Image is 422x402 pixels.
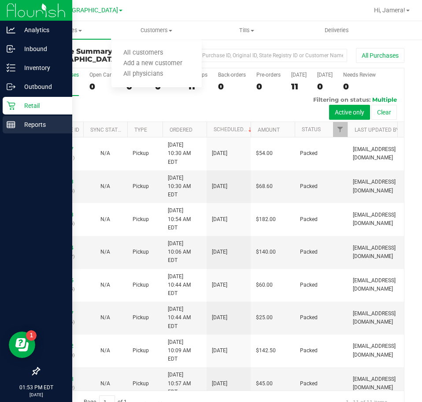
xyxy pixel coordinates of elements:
[111,26,202,34] span: Customers
[39,48,161,63] h3: Purchase Summary:
[111,21,202,40] a: Customers All customers Add a new customer All physicians
[212,248,227,256] span: [DATE]
[256,313,273,322] span: $25.00
[212,215,227,224] span: [DATE]
[7,101,15,110] inline-svg: Retail
[317,81,333,92] div: 0
[212,281,227,289] span: [DATE]
[100,183,110,189] span: Not Applicable
[313,26,361,34] span: Deliveries
[355,127,399,133] a: Last Updated By
[300,248,318,256] span: Packed
[100,215,110,224] button: N/A
[168,371,201,396] span: [DATE] 10:57 AM EDT
[212,347,227,355] span: [DATE]
[171,49,347,62] input: Search Purchase ID, Original ID, State Registry ID or Customer Name...
[4,391,68,398] p: [DATE]
[356,48,404,63] button: All Purchases
[256,248,276,256] span: $140.00
[7,63,15,72] inline-svg: Inventory
[313,96,370,103] span: Filtering on status:
[134,127,147,133] a: Type
[15,44,68,54] p: Inbound
[371,105,397,120] button: Clear
[15,100,68,111] p: Retail
[111,70,175,78] span: All physicians
[256,182,273,191] span: $68.60
[133,380,149,388] span: Pickup
[212,313,227,322] span: [DATE]
[300,347,318,355] span: Packed
[258,127,280,133] a: Amount
[212,380,227,388] span: [DATE]
[39,55,119,63] span: [GEOGRAPHIC_DATA]
[256,215,276,224] span: $182.00
[133,149,149,158] span: Pickup
[133,248,149,256] span: Pickup
[100,216,110,222] span: Not Applicable
[26,330,37,341] iframe: Resource center unread badge
[9,332,35,358] iframe: Resource center
[218,81,246,92] div: 0
[256,281,273,289] span: $60.00
[100,249,110,255] span: Not Applicable
[256,81,281,92] div: 0
[343,72,376,78] div: Needs Review
[168,273,201,298] span: [DATE] 10:44 AM EDT
[212,149,227,158] span: [DATE]
[256,72,281,78] div: Pre-orders
[256,347,276,355] span: $142.50
[90,127,124,133] a: Sync Status
[100,347,110,354] span: Not Applicable
[202,26,292,34] span: Tills
[111,60,194,67] span: Add a new customer
[89,81,116,92] div: 0
[15,63,68,73] p: Inventory
[168,207,201,232] span: [DATE] 10:54 AM EDT
[15,25,68,35] p: Analytics
[133,347,149,355] span: Pickup
[100,248,110,256] button: N/A
[170,127,192,133] a: Ordered
[343,81,376,92] div: 0
[256,149,273,158] span: $54.00
[300,281,318,289] span: Packed
[15,119,68,130] p: Reports
[202,21,292,40] a: Tills
[133,281,149,289] span: Pickup
[300,380,318,388] span: Packed
[7,44,15,53] inline-svg: Inbound
[111,49,175,57] span: All customers
[300,149,318,158] span: Packed
[300,215,318,224] span: Packed
[100,150,110,156] span: Not Applicable
[100,281,110,289] button: N/A
[374,7,405,14] span: Hi, Jamera!
[300,313,318,322] span: Packed
[168,338,201,364] span: [DATE] 10:09 AM EDT
[100,149,110,158] button: N/A
[133,182,149,191] span: Pickup
[133,215,149,224] span: Pickup
[133,313,149,322] span: Pickup
[4,384,68,391] p: 01:53 PM EDT
[168,174,201,199] span: [DATE] 10:30 AM EDT
[15,81,68,92] p: Outbound
[168,305,201,331] span: [DATE] 10:44 AM EDT
[329,105,370,120] button: Active only
[100,313,110,322] button: N/A
[100,282,110,288] span: Not Applicable
[168,141,201,166] span: [DATE] 10:30 AM EDT
[100,182,110,191] button: N/A
[100,314,110,321] span: Not Applicable
[214,126,254,133] a: Scheduled
[7,120,15,129] inline-svg: Reports
[212,182,227,191] span: [DATE]
[291,72,307,78] div: [DATE]
[333,122,348,137] a: Filter
[100,380,110,388] button: N/A
[317,72,333,78] div: [DATE]
[291,81,307,92] div: 11
[100,380,110,387] span: Not Applicable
